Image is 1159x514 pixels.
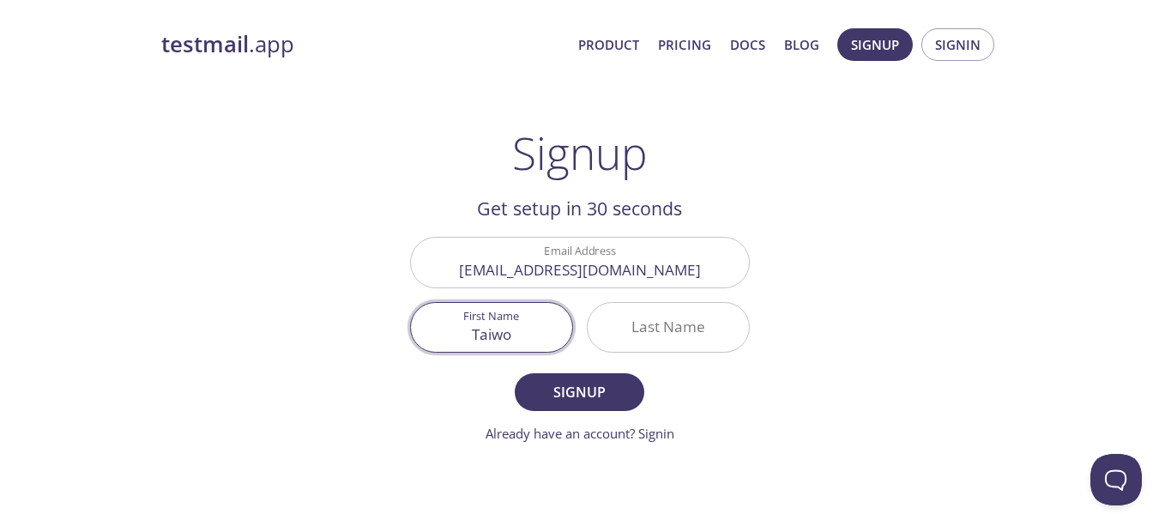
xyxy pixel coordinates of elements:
[935,33,981,56] span: Signin
[410,194,750,223] h2: Get setup in 30 seconds
[1090,454,1142,505] iframe: Help Scout Beacon - Open
[851,33,899,56] span: Signup
[658,33,711,56] a: Pricing
[784,33,819,56] a: Blog
[512,127,648,178] h1: Signup
[161,29,249,59] strong: testmail
[486,425,674,442] a: Already have an account? Signin
[161,30,564,59] a: testmail.app
[730,33,765,56] a: Docs
[515,373,643,411] button: Signup
[837,28,913,61] button: Signup
[578,33,639,56] a: Product
[921,28,994,61] button: Signin
[534,380,625,404] span: Signup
